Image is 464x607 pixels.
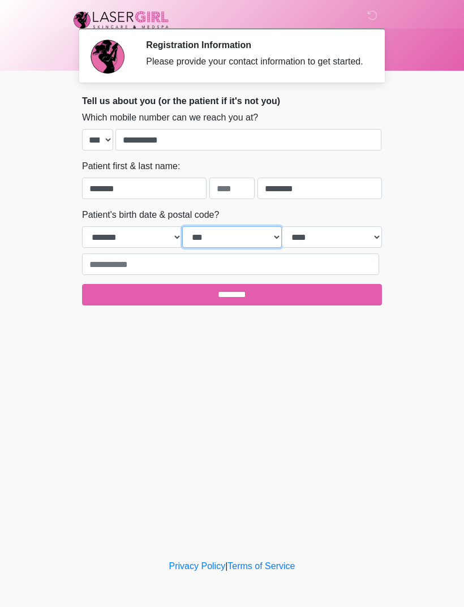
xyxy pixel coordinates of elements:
div: Please provide your contact information to get started. [146,55,365,68]
a: Privacy Policy [169,561,226,571]
label: Patient first & last name: [82,160,180,173]
h2: Registration Information [146,40,365,50]
a: | [225,561,227,571]
img: Laser Girl Med Spa LLC Logo [71,8,171,31]
img: Agent Avatar [91,40,124,74]
label: Patient's birth date & postal code? [82,208,219,222]
h2: Tell us about you (or the patient if it's not you) [82,96,382,106]
a: Terms of Service [227,561,295,571]
label: Which mobile number can we reach you at? [82,111,258,124]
